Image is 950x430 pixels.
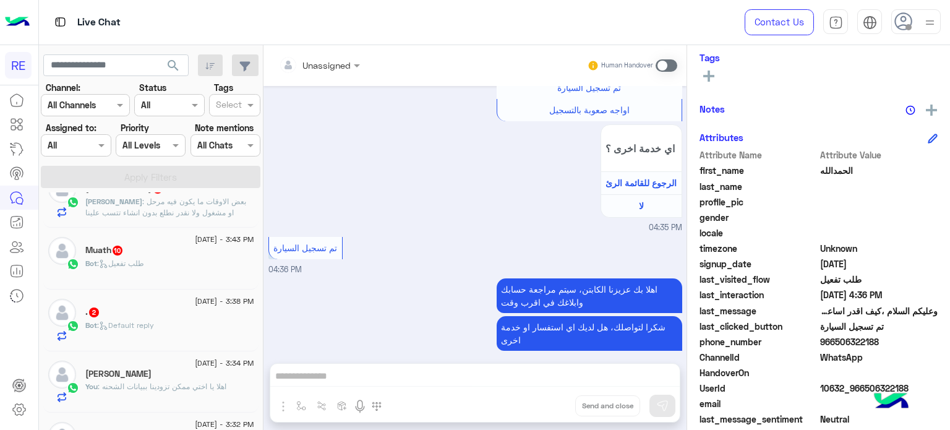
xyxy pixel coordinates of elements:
span: الحمدالله [820,164,938,177]
span: الرجوع للقائمة الرئ [606,178,677,188]
span: Unknown [820,242,938,255]
a: tab [823,9,848,35]
label: Status [139,81,166,94]
span: [DATE] - 3:38 PM [195,296,254,307]
span: تم تسجيل السيارة [557,82,621,93]
img: defaultAdmin.png [48,299,76,327]
span: HandoverOn [700,366,818,379]
img: WhatsApp [67,258,79,270]
small: Human Handover [601,61,653,71]
span: 10 [113,246,122,256]
button: search [158,54,189,81]
span: [DATE] - 3:43 PM [195,234,254,245]
span: email [700,397,818,410]
span: null [820,397,938,410]
img: tab [863,15,877,30]
h6: Tags [700,52,938,63]
span: profile_pic [700,196,818,209]
span: last_interaction [700,288,818,301]
span: last_message_sentiment [700,413,818,426]
label: Tags [214,81,233,94]
p: 12/8/2025, 4:36 PM [497,316,682,351]
span: [DATE] - 3:32 PM [195,419,254,430]
span: 966506322188 [820,335,938,348]
span: 04:35 PM [649,222,682,234]
span: ChannelId [700,351,818,364]
span: gender [700,211,818,224]
span: : Default reply [97,320,154,330]
p: Live Chat [77,14,121,31]
img: defaultAdmin.png [48,361,76,389]
img: WhatsApp [67,382,79,394]
span: last_clicked_button [700,320,818,333]
label: Note mentions [195,121,254,134]
h6: Attributes [700,132,743,143]
p: 12/8/2025, 4:36 PM [497,278,682,313]
img: profile [922,15,938,30]
div: Select [214,98,242,114]
span: null [820,211,938,224]
span: Attribute Name [700,148,818,161]
img: tab [53,14,68,30]
span: لا [639,200,644,211]
label: Assigned to: [46,121,96,134]
img: defaultAdmin.png [48,237,76,265]
span: [PERSON_NAME] [85,197,142,206]
img: hulul-logo.png [870,381,913,424]
span: phone_number [700,335,818,348]
img: WhatsApp [67,320,79,332]
h5: Muath [85,245,124,256]
span: اي خدمة اخرى ؟ [606,142,677,154]
span: Bot [85,320,97,330]
span: بعض الاوقات ما يكون فيه مرحل او مشغول ولا نقدر نطلع بدون انشاء تتسب علينا اشكالية و على الشركة [85,197,246,228]
span: last_name [700,180,818,193]
span: Bot [85,259,97,268]
span: اهلا يا اختي ممكن تزودينا ببيانات الشحنه [98,382,226,391]
span: UserId [700,382,818,395]
span: 2025-08-12T13:36:09.373Z [820,288,938,301]
span: : طلب تفعيل [97,259,144,268]
span: [DATE] - 3:34 PM [195,358,254,369]
span: last_visited_flow [700,273,818,286]
h5: . [85,307,100,317]
img: tab [829,15,843,30]
span: وعليكم السلام ،كيف اقدر اساعدك [820,304,938,317]
h6: Notes [700,103,725,114]
span: locale [700,226,818,239]
span: last_message [700,304,818,317]
h5: Esraa Afandi [85,369,152,379]
span: تم تسجيل السيارة [273,243,337,253]
span: signup_date [700,257,818,270]
span: 0 [820,413,938,426]
span: 04:36 PM [268,265,302,274]
label: Priority [121,121,149,134]
span: 2 [820,351,938,364]
span: You [85,382,98,391]
span: Attribute Value [820,148,938,161]
span: timezone [700,242,818,255]
span: اواجه صعوبة بالتسجيل [549,105,630,115]
span: null [820,226,938,239]
span: first_name [700,164,818,177]
label: Channel: [46,81,80,94]
span: طلب تفعيل [820,273,938,286]
img: add [926,105,937,116]
img: WhatsApp [67,196,79,209]
span: 10632_966506322188 [820,382,938,395]
span: null [820,366,938,379]
button: Send and close [575,395,640,416]
span: تم تسجيل السيارة [820,320,938,333]
span: 2025-07-27T22:57:09.519Z [820,257,938,270]
a: Contact Us [745,9,814,35]
span: 2 [89,307,99,317]
div: RE [5,52,32,79]
img: notes [905,105,915,115]
button: Apply Filters [41,166,260,188]
span: search [166,58,181,73]
img: Logo [5,9,30,35]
